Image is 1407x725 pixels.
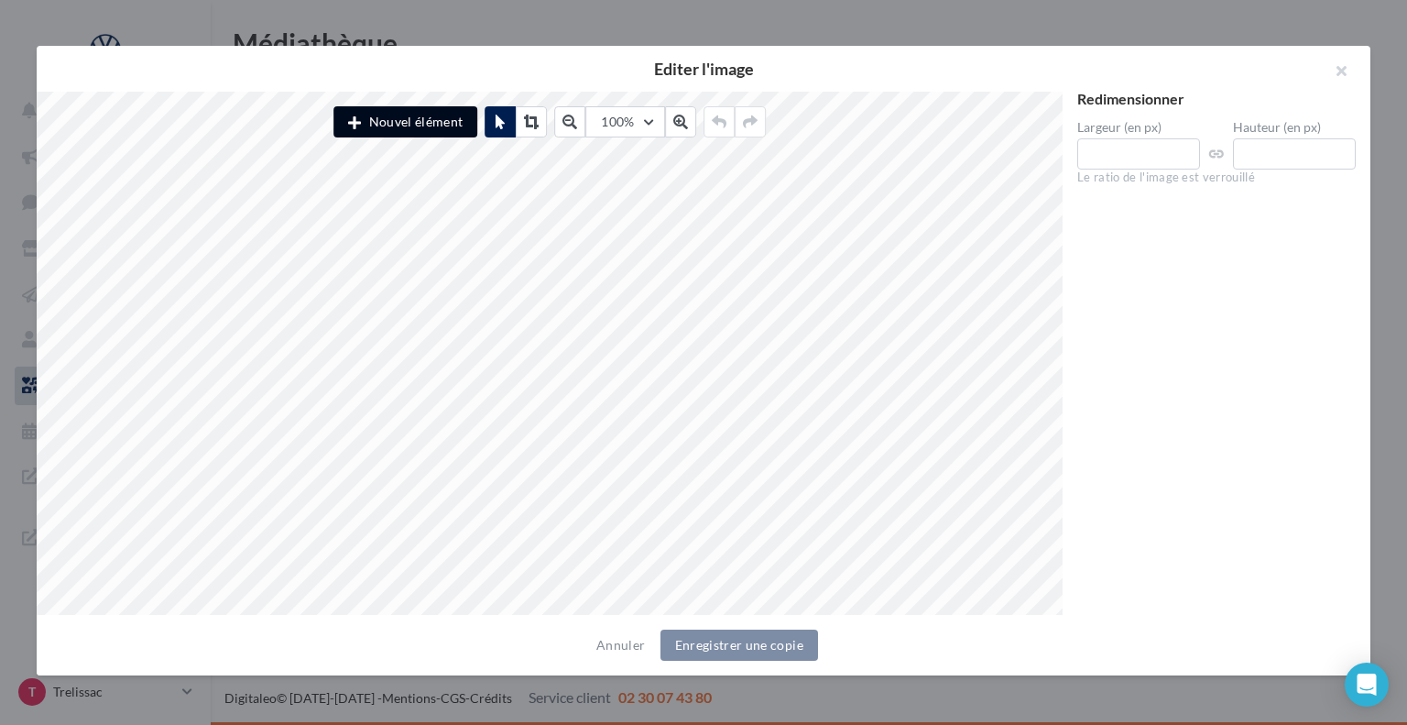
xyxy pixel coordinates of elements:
[1233,121,1356,134] label: Hauteur (en px)
[589,634,652,656] button: Annuler
[1345,663,1389,707] div: Open Intercom Messenger
[585,106,664,137] button: 100%
[1077,170,1356,186] div: Le ratio de l'image est verrouillé
[66,60,1341,77] h2: Editer l'image
[1077,92,1356,106] div: Redimensionner
[660,630,818,661] button: Enregistrer une copie
[333,106,477,137] button: Nouvel élément
[1077,121,1200,134] label: Largeur (en px)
